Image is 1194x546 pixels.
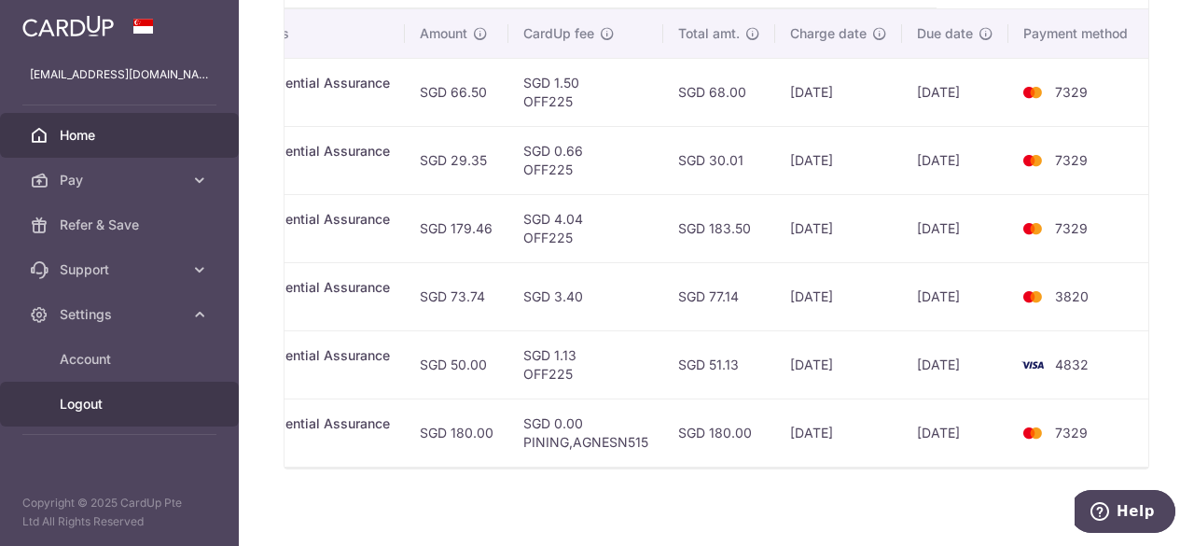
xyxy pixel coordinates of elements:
[775,330,902,399] td: [DATE]
[1014,354,1051,376] img: Bank Card
[1014,286,1051,308] img: Bank Card
[42,13,80,30] span: Help
[902,194,1008,262] td: [DATE]
[775,399,902,467] td: [DATE]
[188,92,390,111] p: 76635217
[1014,422,1051,444] img: Bank Card
[663,330,775,399] td: SGD 51.13
[30,65,209,84] p: [EMAIL_ADDRESS][DOMAIN_NAME]
[60,350,183,369] span: Account
[775,194,902,262] td: [DATE]
[1055,220,1088,236] span: 7329
[405,126,508,194] td: SGD 29.35
[188,414,390,433] div: Insurance. Prudential Assurance
[405,262,508,330] td: SGD 73.74
[405,194,508,262] td: SGD 179.46
[188,433,390,452] p: 76635306
[775,58,902,126] td: [DATE]
[775,126,902,194] td: [DATE]
[188,365,390,384] p: 76635306
[1055,425,1088,441] span: 7329
[60,260,183,279] span: Support
[508,194,663,262] td: SGD 4.04 OFF225
[60,216,183,234] span: Refer & Save
[902,330,1008,399] td: [DATE]
[790,24,867,43] span: Charge date
[60,126,183,145] span: Home
[420,24,467,43] span: Amount
[60,305,183,324] span: Settings
[188,346,390,365] div: Insurance. Prudential Assurance
[188,142,390,161] div: Insurance. Prudential Assurance
[902,262,1008,330] td: [DATE]
[917,24,973,43] span: Due date
[1014,149,1051,172] img: Bank Card
[22,15,114,37] img: CardUp
[188,161,390,179] p: 76635048
[1014,217,1051,240] img: Bank Card
[188,210,390,229] div: Insurance. Prudential Assurance
[188,74,390,92] div: Insurance. Prudential Assurance
[508,262,663,330] td: SGD 3.40
[188,229,390,247] p: 72002311
[663,58,775,126] td: SGD 68.00
[405,399,508,467] td: SGD 180.00
[405,330,508,399] td: SGD 50.00
[902,58,1008,126] td: [DATE]
[405,58,508,126] td: SGD 66.50
[663,194,775,262] td: SGD 183.50
[508,330,663,399] td: SGD 1.13 OFF225
[902,399,1008,467] td: [DATE]
[174,9,405,58] th: Payment details
[188,278,390,297] div: Insurance. Prudential Assurance
[60,171,183,189] span: Pay
[1055,288,1089,304] span: 3820
[1014,81,1051,104] img: Bank Card
[188,297,390,315] p: 76635306
[60,395,183,413] span: Logout
[663,399,775,467] td: SGD 180.00
[508,58,663,126] td: SGD 1.50 OFF225
[523,24,594,43] span: CardUp fee
[1055,357,1089,372] span: 4832
[1075,490,1175,537] iframe: Opens a widget where you can find more information
[678,24,740,43] span: Total amt.
[508,126,663,194] td: SGD 0.66 OFF225
[902,126,1008,194] td: [DATE]
[1055,152,1088,168] span: 7329
[1008,9,1150,58] th: Payment method
[1055,84,1088,100] span: 7329
[508,399,663,467] td: SGD 0.00 PINING,AGNESN515
[663,126,775,194] td: SGD 30.01
[775,262,902,330] td: [DATE]
[663,262,775,330] td: SGD 77.14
